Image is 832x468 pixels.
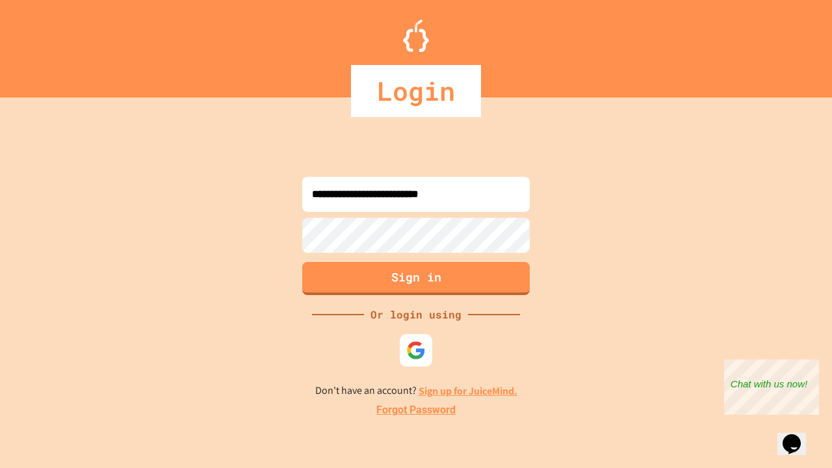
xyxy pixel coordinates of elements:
[376,402,456,418] a: Forgot Password
[364,307,468,322] div: Or login using
[406,341,426,360] img: google-icon.svg
[351,65,481,117] div: Login
[403,19,429,52] img: Logo.svg
[724,359,819,415] iframe: chat widget
[315,383,517,399] p: Don't have an account?
[302,262,530,295] button: Sign in
[419,384,517,398] a: Sign up for JuiceMind.
[777,416,819,455] iframe: chat widget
